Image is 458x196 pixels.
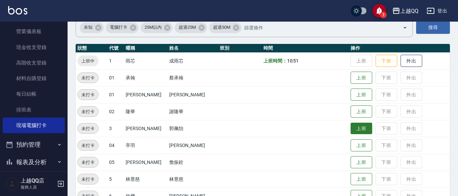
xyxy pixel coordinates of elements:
[3,24,65,39] a: 營業儀表板
[107,154,124,171] td: 05
[78,159,98,166] span: 未打卡
[76,44,107,53] th: 狀態
[106,24,131,31] span: 電腦打卡
[175,24,200,31] span: 超過25M
[21,184,55,190] p: 服務人員
[400,7,418,15] div: 上越QQ
[3,153,65,171] button: 報表及分析
[3,71,65,86] a: 材料自購登錄
[77,57,99,65] span: 上班中
[168,103,218,120] td: 謝隆華
[124,86,168,103] td: [PERSON_NAME]
[401,55,422,67] button: 外出
[8,6,27,15] img: Logo
[3,118,65,133] a: 現場電腦打卡
[168,86,218,103] td: [PERSON_NAME]
[78,91,98,98] span: 未打卡
[351,89,372,101] button: 上班
[107,137,124,154] td: 04
[141,24,166,31] span: 25M以內
[416,21,450,34] button: 搜尋
[107,86,124,103] td: 01
[21,177,55,184] h5: 上越QQ店
[263,58,287,64] b: 上班時間：
[351,72,372,84] button: 上班
[380,11,387,18] span: 1
[209,22,241,33] div: 超過50M
[80,24,97,31] span: 未知
[351,173,372,186] button: 上班
[3,102,65,118] a: 排班表
[124,103,168,120] td: 隆華
[78,176,98,183] span: 未打卡
[3,55,65,71] a: 高階收支登錄
[262,44,349,53] th: 時間
[209,24,234,31] span: 超過50M
[218,44,262,53] th: 班別
[168,171,218,188] td: 林昱慈
[78,142,98,149] span: 未打卡
[351,139,372,152] button: 上班
[287,58,299,64] span: 10:51
[168,44,218,53] th: 姓名
[373,4,386,18] button: save
[168,154,218,171] td: 詹振銓
[424,5,450,17] button: 登出
[3,40,65,55] a: 現金收支登錄
[243,22,391,33] input: 篩選條件
[124,137,168,154] td: 亭羽
[124,171,168,188] td: 林昱慈
[168,120,218,137] td: 郭佩怡
[78,125,98,132] span: 未打卡
[107,103,124,120] td: 02
[78,74,98,81] span: 未打卡
[168,137,218,154] td: [PERSON_NAME]
[3,86,65,102] a: 每日結帳
[351,156,372,169] button: 上班
[349,44,450,53] th: 操作
[3,136,65,153] button: 預約管理
[106,22,138,33] div: 電腦打卡
[389,4,421,18] button: 上越QQ
[124,154,168,171] td: [PERSON_NAME]
[168,69,218,86] td: 蔡承翰
[107,171,124,188] td: 5
[107,44,124,53] th: 代號
[175,22,207,33] div: 超過25M
[141,22,173,33] div: 25M以內
[351,105,372,118] button: 上班
[107,69,124,86] td: 01
[107,120,124,137] td: 3
[400,22,410,33] button: Open
[124,52,168,69] td: 雨芯
[124,69,168,86] td: 承翰
[124,120,168,137] td: [PERSON_NAME]
[124,44,168,53] th: 暱稱
[376,55,397,67] button: 下班
[168,52,218,69] td: 成雨芯
[107,52,124,69] td: 1
[3,171,65,188] button: 客戶管理
[351,123,372,134] button: 上班
[78,108,98,115] span: 未打卡
[80,22,104,33] div: 未知
[5,177,19,191] img: Person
